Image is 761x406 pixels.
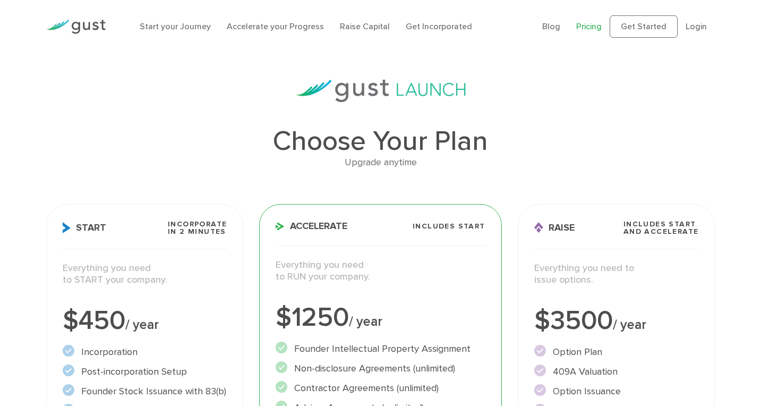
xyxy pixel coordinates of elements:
span: / year [125,317,159,333]
a: Accelerate your Progress [227,21,324,31]
span: / year [613,317,646,333]
li: Option Issuance [534,384,699,399]
span: Includes START and ACCELERATE [623,221,699,235]
img: gust-launch-logos.svg [296,80,466,102]
span: Accelerate [276,222,347,231]
a: Blog [542,21,560,31]
span: / year [349,314,382,329]
li: Post-incorporation Setup [63,365,227,379]
p: Everything you need to START your company. [63,263,227,286]
span: Start [63,222,106,233]
img: Raise Icon [534,222,543,233]
li: Incorporation [63,345,227,359]
p: Everything you need to RUN your company. [276,259,485,283]
span: Incorporate in 2 Minutes [168,221,227,235]
span: Raise [534,222,575,233]
a: Get Incorporated [406,21,472,31]
img: Accelerate Icon [276,222,285,231]
img: Gust Logo [46,20,106,34]
div: Upgrade anytime [46,155,715,171]
p: Everything you need to issue options. [534,263,699,286]
a: Get Started [610,15,678,38]
li: Founder Stock Issuance with 83(b) [63,384,227,399]
li: Contractor Agreements (unlimited) [276,381,485,395]
li: Non-disclosure Agreements (unlimited) [276,361,485,376]
a: Raise Capital [340,21,390,31]
li: Option Plan [534,345,699,359]
img: Start Icon X2 [63,222,71,233]
a: Login [686,21,707,31]
div: $3500 [534,308,699,334]
li: Founder Intellectual Property Assignment [276,342,485,356]
div: $1250 [276,304,485,331]
h1: Choose Your Plan [46,128,715,155]
a: Start your Journey [140,21,211,31]
a: Pricing [576,21,602,31]
div: $450 [63,308,227,334]
li: 409A Valuation [534,365,699,379]
span: Includes START [413,223,485,230]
